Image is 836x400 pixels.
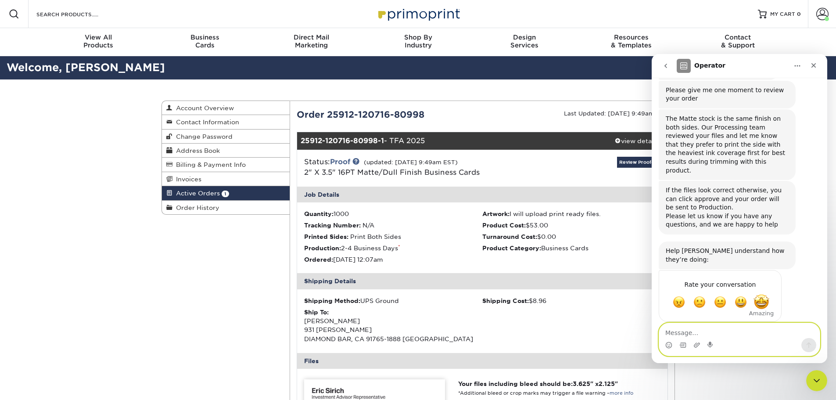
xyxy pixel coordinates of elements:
[304,222,361,229] strong: Tracking Number:
[770,11,795,18] span: MY CART
[458,390,633,396] small: *Additional bleed or crop marks may trigger a file warning –
[172,105,234,112] span: Account Overview
[162,172,290,186] a: Invoices
[374,4,462,23] img: Primoprint
[298,157,544,178] div: Status:
[304,233,348,240] strong: Printed Sides:
[482,222,526,229] strong: Product Cost:
[364,159,458,166] small: (updated: [DATE] 9:49am EST)
[162,115,290,129] a: Contact Information
[172,176,201,183] span: Invoices
[304,209,482,218] li: 1000
[578,28,685,56] a: Resources& Templates
[606,137,667,145] div: view details
[599,380,615,387] span: 2.125
[362,222,374,229] span: N/A
[151,28,258,56] a: BusinessCards
[172,204,219,211] span: Order History
[471,28,578,56] a: DesignServices
[471,33,578,41] span: Design
[482,221,660,230] li: $53.00
[304,244,482,252] li: 2-4 Business Days
[482,297,529,304] strong: Shipping Cost:
[297,187,667,202] div: Job Details
[45,33,152,49] div: Products
[685,33,791,49] div: & Support
[685,33,791,41] span: Contact
[36,9,121,19] input: SEARCH PRODUCTS.....
[172,190,220,197] span: Active Orders
[304,309,329,316] strong: Ship To:
[151,33,258,49] div: Cards
[172,119,239,126] span: Contact Information
[290,108,482,121] div: Order 25912-120716-80998
[304,296,482,305] div: UPS Ground
[258,33,365,49] div: Marketing
[471,33,578,49] div: Services
[685,28,791,56] a: Contact& Support
[172,161,246,168] span: Billing & Payment Info
[162,201,290,214] a: Order History
[162,130,290,144] a: Change Password
[172,133,233,140] span: Change Password
[564,110,668,117] small: Last Updated: [DATE] 9:49am EST
[304,255,482,264] li: [DATE] 12:07am
[330,158,350,166] a: Proof
[304,256,333,263] strong: Ordered:
[482,296,660,305] div: $8.96
[482,232,660,241] li: $0.00
[304,245,341,252] strong: Production:
[350,233,401,240] span: Print Both Sides
[258,28,365,56] a: Direct MailMarketing
[797,11,801,17] span: 0
[45,28,152,56] a: View AllProducts
[365,33,471,41] span: Shop By
[301,137,384,145] strong: 25912-120716-80998-1
[365,28,471,56] a: Shop ByIndustry
[258,33,365,41] span: Direct Mail
[304,210,334,217] strong: Quantity:
[365,33,471,49] div: Industry
[482,244,660,252] li: Business Cards
[606,132,667,150] a: view details
[304,297,360,304] strong: Shipping Method:
[162,186,290,200] a: Active Orders 1
[482,210,509,217] strong: Artwork:
[151,33,258,41] span: Business
[304,308,482,344] div: [PERSON_NAME] 931 [PERSON_NAME] DIAMOND BAR, CA 91765-1888 [GEOGRAPHIC_DATA]
[482,233,537,240] strong: Turnaround Cost:
[573,380,590,387] span: 3.625
[297,132,606,150] div: - TFA 2025
[45,33,152,41] span: View All
[172,147,220,154] span: Address Book
[482,209,660,218] li: I will upload print ready files.
[578,33,685,49] div: & Templates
